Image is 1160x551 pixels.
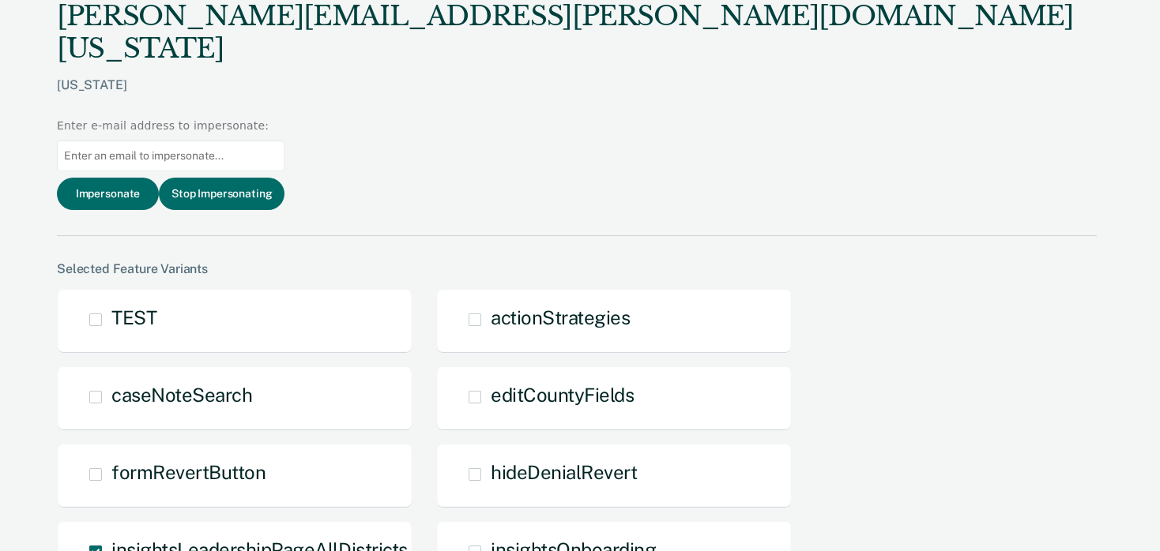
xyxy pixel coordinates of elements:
[57,261,1097,276] div: Selected Feature Variants
[57,118,284,134] div: Enter e-mail address to impersonate:
[111,384,252,406] span: caseNoteSearch
[491,461,637,483] span: hideDenialRevert
[57,77,1097,118] div: [US_STATE]
[491,384,634,406] span: editCountyFields
[57,141,284,171] input: Enter an email to impersonate...
[57,178,159,210] button: Impersonate
[111,306,156,328] span: TEST
[111,461,266,483] span: formRevertButton
[491,306,630,328] span: actionStrategies
[159,178,284,210] button: Stop Impersonating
